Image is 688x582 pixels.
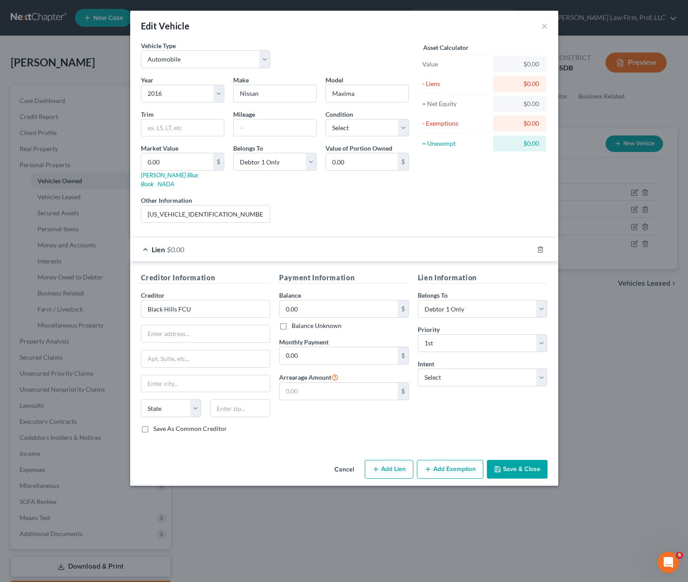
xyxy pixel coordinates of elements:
input: Enter address... [141,325,270,342]
label: Save As Common Creditor [153,424,227,433]
input: Apt, Suite, etc... [141,350,270,367]
div: $0.00 [500,60,539,69]
label: Intent [418,359,434,369]
div: - Exemptions [422,119,490,128]
div: Edit Vehicle [141,20,190,32]
label: Asset Calculator [423,43,469,52]
input: ex. LS, LT, etc [141,119,224,136]
iframe: Intercom live chat [658,552,679,573]
label: Value of Portion Owned [325,143,392,153]
label: Mileage [233,110,255,119]
div: $ [213,153,224,170]
div: $0.00 [500,119,539,128]
h5: Lien Information [418,272,548,283]
button: Save & Close [487,460,548,479]
button: × [541,20,548,31]
input: 0.00 [280,300,398,317]
label: Trim [141,110,154,119]
input: (optional) [141,205,270,222]
div: - Liens [422,79,490,88]
a: NADA [157,180,174,188]
span: Creditor [141,291,165,299]
input: 0.00 [280,347,398,364]
label: Market Value [141,143,178,153]
span: Belongs To [233,144,263,152]
div: = Net Equity [422,99,490,108]
label: Monthly Payment [279,337,329,347]
span: 6 [676,552,683,559]
input: Enter zip... [210,399,270,417]
label: Model [325,75,343,85]
span: $0.00 [167,245,184,254]
span: Belongs To [418,291,448,299]
h5: Creditor Information [141,272,271,283]
a: [PERSON_NAME] Blue Book [141,171,198,188]
input: 0.00 [280,383,398,400]
input: 0.00 [326,153,398,170]
label: Arrearage Amount [279,372,338,382]
label: Balance Unknown [292,321,342,330]
div: $ [398,347,408,364]
input: ex. Nissan [234,85,316,102]
div: $0.00 [500,99,539,108]
input: ex. Altima [326,85,408,102]
span: Make [233,76,249,84]
div: $ [398,383,408,400]
label: Condition [325,110,353,119]
div: $0.00 [500,139,539,148]
div: $ [398,153,408,170]
label: Vehicle Type [141,41,176,50]
input: Enter city... [141,375,270,392]
h5: Payment Information [279,272,409,283]
div: = Unexempt [422,139,490,148]
div: $0.00 [500,79,539,88]
label: Balance [279,291,301,300]
span: Priority [418,326,440,333]
button: Add Lien [365,460,413,479]
button: Cancel [327,461,361,479]
input: -- [234,119,316,136]
label: Other Information [141,196,192,205]
input: 0.00 [141,153,213,170]
span: Lien [152,245,165,254]
div: Value [422,60,490,69]
button: Add Exemption [417,460,483,479]
label: Year [141,75,153,85]
input: Search creditor by name... [141,300,271,318]
div: $ [398,300,408,317]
